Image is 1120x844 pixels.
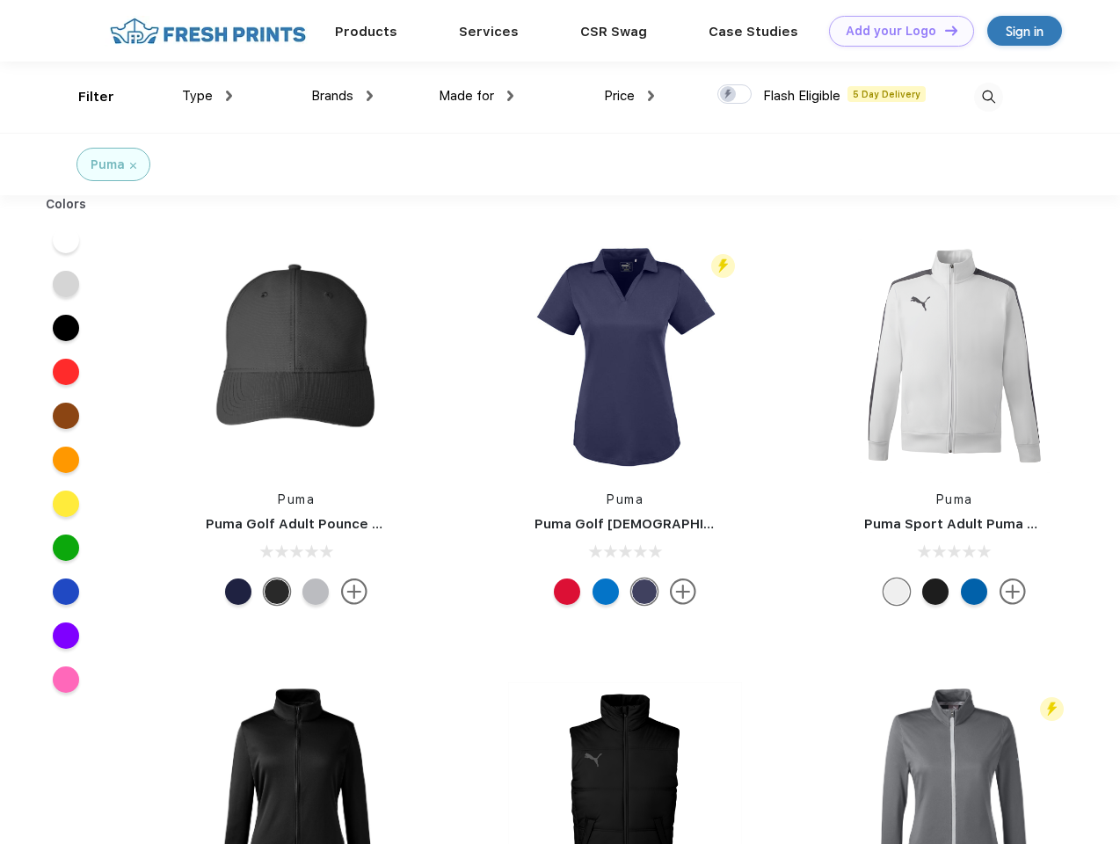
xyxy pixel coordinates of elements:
img: dropdown.png [367,91,373,101]
div: Lapis Blue [961,578,987,605]
img: filter_cancel.svg [130,163,136,169]
span: 5 Day Delivery [847,86,926,102]
a: Puma Golf Adult Pounce Adjustable Cap [206,516,475,532]
a: Puma [607,492,644,506]
img: fo%20logo%202.webp [105,16,311,47]
span: Type [182,88,213,104]
div: White and Quiet Shade [884,578,910,605]
div: High Risk Red [554,578,580,605]
div: Sign in [1006,21,1044,41]
img: dropdown.png [226,91,232,101]
a: Puma [936,492,973,506]
div: Puma Black [264,578,290,605]
img: dropdown.png [507,91,513,101]
span: Made for [439,88,494,104]
img: desktop_search.svg [974,83,1003,112]
img: more.svg [670,578,696,605]
span: Flash Eligible [763,88,840,104]
div: Colors [33,195,100,214]
div: Peacoat [631,578,658,605]
img: more.svg [1000,578,1026,605]
span: Brands [311,88,353,104]
a: Puma Golf [DEMOGRAPHIC_DATA]' Icon Golf Polo [535,516,861,532]
div: Filter [78,87,114,107]
div: Puma [91,156,125,174]
a: Services [459,24,519,40]
div: Quarry [302,578,329,605]
img: more.svg [341,578,367,605]
a: Sign in [987,16,1062,46]
div: Puma Black [922,578,949,605]
a: CSR Swag [580,24,647,40]
img: func=resize&h=266 [838,239,1072,473]
img: func=resize&h=266 [179,239,413,473]
span: Price [604,88,635,104]
img: DT [945,25,957,35]
div: Peacoat [225,578,251,605]
div: Add your Logo [846,24,936,39]
a: Puma [278,492,315,506]
img: func=resize&h=266 [508,239,742,473]
img: dropdown.png [648,91,654,101]
img: flash_active_toggle.svg [711,254,735,278]
a: Products [335,24,397,40]
div: Lapis Blue [593,578,619,605]
img: flash_active_toggle.svg [1040,697,1064,721]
